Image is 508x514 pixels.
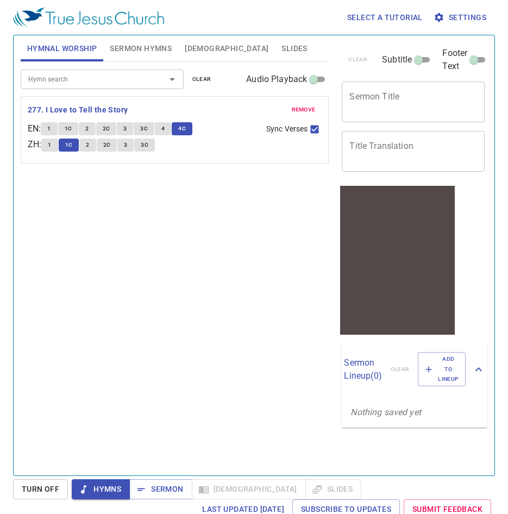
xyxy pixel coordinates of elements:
[418,352,466,386] button: Add to Lineup
[124,140,127,150] span: 3
[186,73,218,86] button: clear
[123,124,127,134] span: 3
[431,8,491,28] button: Settings
[72,479,130,499] button: Hymns
[58,122,79,135] button: 1C
[22,482,59,496] span: Turn Off
[28,138,41,151] p: ZH :
[337,183,457,337] iframe: from-child
[28,103,128,117] b: 277. I Love to Tell the Story
[382,53,412,66] span: Subtitle
[28,122,41,135] p: EN :
[129,479,192,499] button: Sermon
[344,356,381,383] p: Sermon Lineup ( 0 )
[96,122,117,135] button: 2C
[442,47,467,73] span: Footer Text
[86,140,89,150] span: 2
[48,140,51,150] span: 1
[134,139,155,152] button: 3C
[141,140,148,150] span: 3C
[27,42,97,55] span: Hymnal Worship
[292,105,316,115] span: remove
[246,73,307,86] span: Audio Playback
[117,122,133,135] button: 3
[59,139,79,152] button: 1C
[85,124,89,134] span: 2
[155,122,171,135] button: 4
[285,103,322,116] button: remove
[165,72,180,87] button: Open
[343,8,427,28] button: Select a tutorial
[281,42,307,55] span: Slides
[13,8,164,27] img: True Jesus Church
[103,140,111,150] span: 2C
[425,354,459,384] span: Add to Lineup
[47,124,51,134] span: 1
[65,124,72,134] span: 1C
[80,482,121,496] span: Hymns
[178,124,186,134] span: 4C
[350,407,421,417] i: Nothing saved yet
[13,479,68,499] button: Turn Off
[161,124,165,134] span: 4
[347,11,423,24] span: Select a tutorial
[266,123,308,135] span: Sync Verses
[41,139,58,152] button: 1
[134,122,154,135] button: 3C
[65,140,73,150] span: 1C
[192,74,211,84] span: clear
[172,122,192,135] button: 4C
[41,122,57,135] button: 1
[138,482,183,496] span: Sermon
[28,103,130,117] button: 277. I Love to Tell the Story
[79,122,95,135] button: 2
[79,139,96,152] button: 2
[436,11,486,24] span: Settings
[140,124,148,134] span: 3C
[185,42,268,55] span: [DEMOGRAPHIC_DATA]
[97,139,117,152] button: 2C
[103,124,110,134] span: 2C
[342,341,487,397] div: Sermon Lineup(0)clearAdd to Lineup
[110,42,172,55] span: Sermon Hymns
[117,139,134,152] button: 3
